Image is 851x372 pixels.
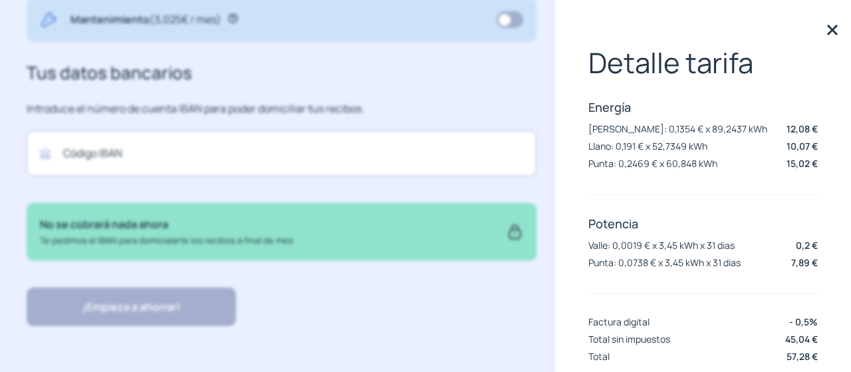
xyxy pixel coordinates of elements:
[789,315,818,329] p: - 0,5%
[796,238,818,252] p: 0,2 €
[787,139,818,153] p: 10,07 €
[787,122,818,136] p: 12,08 €
[588,315,650,328] p: Factura digital
[787,156,818,170] p: 15,02 €
[588,239,735,252] p: Valle: 0,0019 € x 3,45 kWh x 31 dias
[588,47,818,79] p: Detalle tarifa
[791,256,818,270] p: 7,89 €
[40,11,57,29] img: tool.svg
[40,216,293,234] p: No se cobrará nada ahora
[27,59,537,87] h3: Tus datos bancarios
[588,157,717,170] p: Punta: 0,2469 € x 60,848 kWh
[588,350,610,363] p: Total
[787,349,818,363] p: 57,28 €
[588,99,818,115] p: Energía
[27,100,537,118] p: Introduce el número de cuenta IBAN para poder domiciliar tus recibos.
[588,216,818,232] p: Potencia
[588,122,767,135] p: [PERSON_NAME]: 0,1354 € x 89,2437 kWh
[588,333,670,345] p: Total sin impuestos
[150,12,221,27] span: (3,025€ / mes)
[785,332,818,346] p: 45,04 €
[588,256,741,269] p: Punta: 0,0738 € x 3,45 kWh x 31 dias
[588,140,707,152] p: Llano: 0,191 € x 52,7349 kWh
[70,11,221,29] p: Mantenimiento
[40,234,293,248] p: Te pedimos el IBAN para domicialarte los recibos a final de mes
[507,216,523,247] img: secure.svg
